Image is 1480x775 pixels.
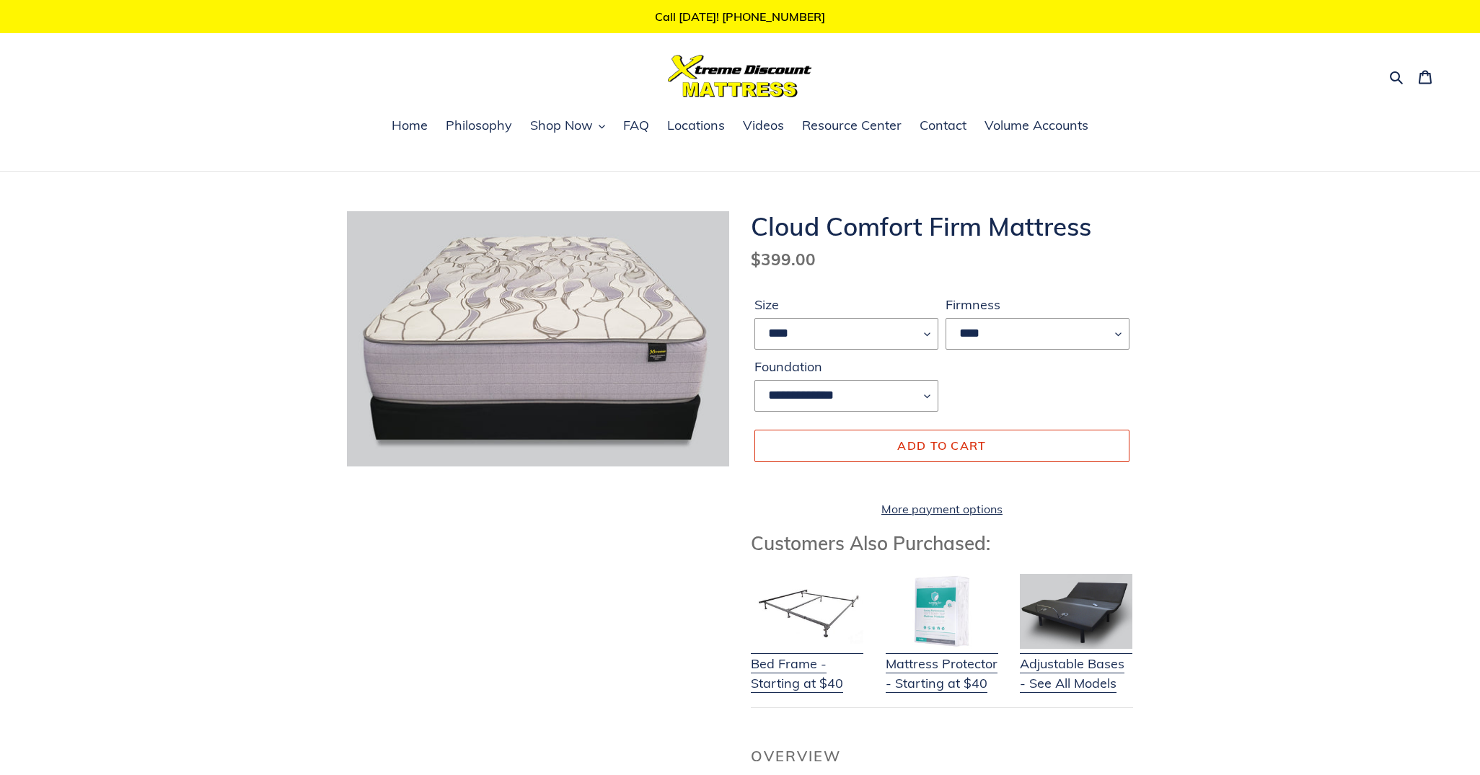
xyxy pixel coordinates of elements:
[616,115,656,137] a: FAQ
[754,430,1129,461] button: Add to cart
[912,115,974,137] a: Contact
[751,532,1133,554] h3: Customers Also Purchased:
[751,574,863,649] img: Bed Frame
[751,748,1133,765] h2: Overview
[736,115,791,137] a: Videos
[754,357,938,376] label: Foundation
[897,438,986,453] span: Add to cart
[946,295,1129,314] label: Firmness
[751,211,1133,242] h1: Cloud Comfort Firm Mattress
[347,211,729,466] img: cloud comfort firm
[623,117,649,134] span: FAQ
[1020,574,1132,649] img: Adjustable Base
[743,117,784,134] span: Videos
[523,115,612,137] button: Shop Now
[439,115,519,137] a: Philosophy
[530,117,593,134] span: Shop Now
[751,249,816,270] span: $399.00
[667,117,725,134] span: Locations
[886,574,998,649] img: Mattress Protector
[446,117,512,134] span: Philosophy
[920,117,966,134] span: Contact
[668,55,812,97] img: Xtreme Discount Mattress
[985,117,1088,134] span: Volume Accounts
[392,117,428,134] span: Home
[754,500,1129,518] a: More payment options
[1020,636,1132,693] a: Adjustable Bases - See All Models
[795,115,909,137] a: Resource Center
[751,636,863,693] a: Bed Frame - Starting at $40
[754,295,938,314] label: Size
[660,115,732,137] a: Locations
[802,117,902,134] span: Resource Center
[384,115,435,137] a: Home
[977,115,1096,137] a: Volume Accounts
[886,636,998,693] a: Mattress Protector - Starting at $40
